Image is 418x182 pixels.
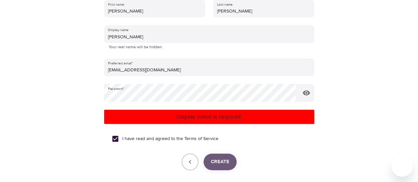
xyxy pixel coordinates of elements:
[184,135,218,142] a: Terms of Service
[211,158,229,166] span: Create
[392,156,413,177] iframe: Button to launch messaging window
[107,112,312,121] p: Display name is required.
[204,154,237,170] button: Create
[109,44,310,51] p: Your real name will be hidden.
[122,135,218,142] span: I have read and agreed to the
